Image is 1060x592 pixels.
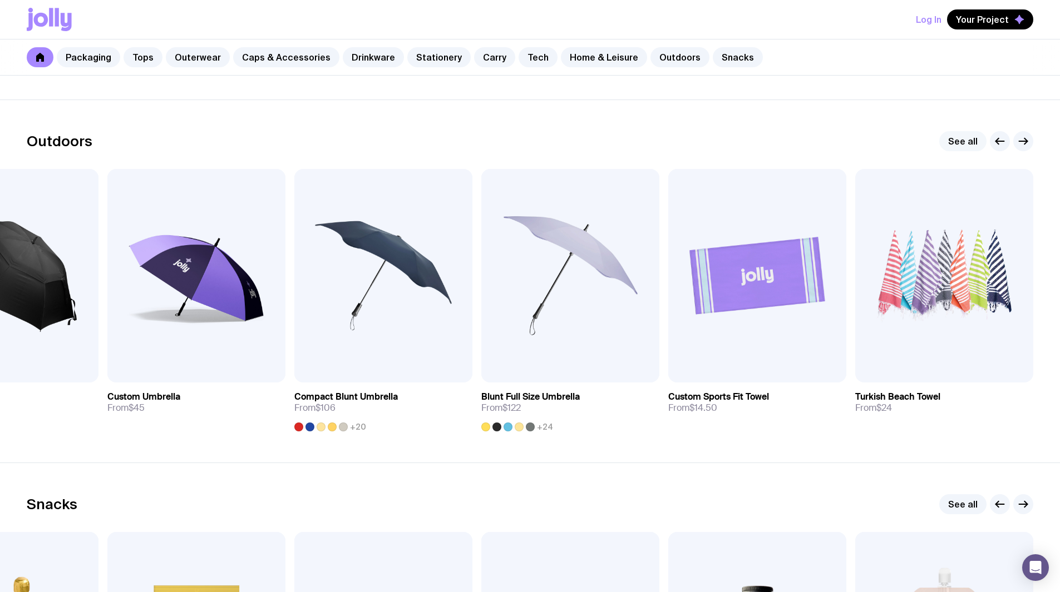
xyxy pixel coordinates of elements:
[537,422,553,431] span: +24
[27,133,92,150] h2: Outdoors
[294,402,336,414] span: From
[407,47,471,67] a: Stationery
[916,9,941,29] button: Log In
[315,402,336,414] span: $106
[124,47,162,67] a: Tops
[481,382,659,431] a: Blunt Full Size UmbrellaFrom$122+24
[350,422,366,431] span: +20
[166,47,230,67] a: Outerwear
[855,402,892,414] span: From
[57,47,120,67] a: Packaging
[855,391,940,402] h3: Turkish Beach Towel
[129,402,145,414] span: $45
[481,391,580,402] h3: Blunt Full Size Umbrella
[713,47,763,67] a: Snacks
[1022,554,1049,581] div: Open Intercom Messenger
[519,47,558,67] a: Tech
[668,382,846,422] a: Custom Sports Fit TowelFrom$14.50
[876,402,892,414] span: $24
[668,391,769,402] h3: Custom Sports Fit Towel
[107,402,145,414] span: From
[233,47,339,67] a: Caps & Accessories
[668,402,717,414] span: From
[107,391,180,402] h3: Custom Umbrella
[939,494,987,514] a: See all
[294,391,398,402] h3: Compact Blunt Umbrella
[947,9,1033,29] button: Your Project
[939,131,987,151] a: See all
[474,47,515,67] a: Carry
[561,47,647,67] a: Home & Leisure
[855,382,1033,422] a: Turkish Beach TowelFrom$24
[689,402,717,414] span: $14.50
[294,382,472,431] a: Compact Blunt UmbrellaFrom$106+20
[956,14,1009,25] span: Your Project
[481,402,521,414] span: From
[502,402,521,414] span: $122
[107,382,285,422] a: Custom UmbrellaFrom$45
[650,47,709,67] a: Outdoors
[27,496,77,513] h2: Snacks
[343,47,404,67] a: Drinkware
